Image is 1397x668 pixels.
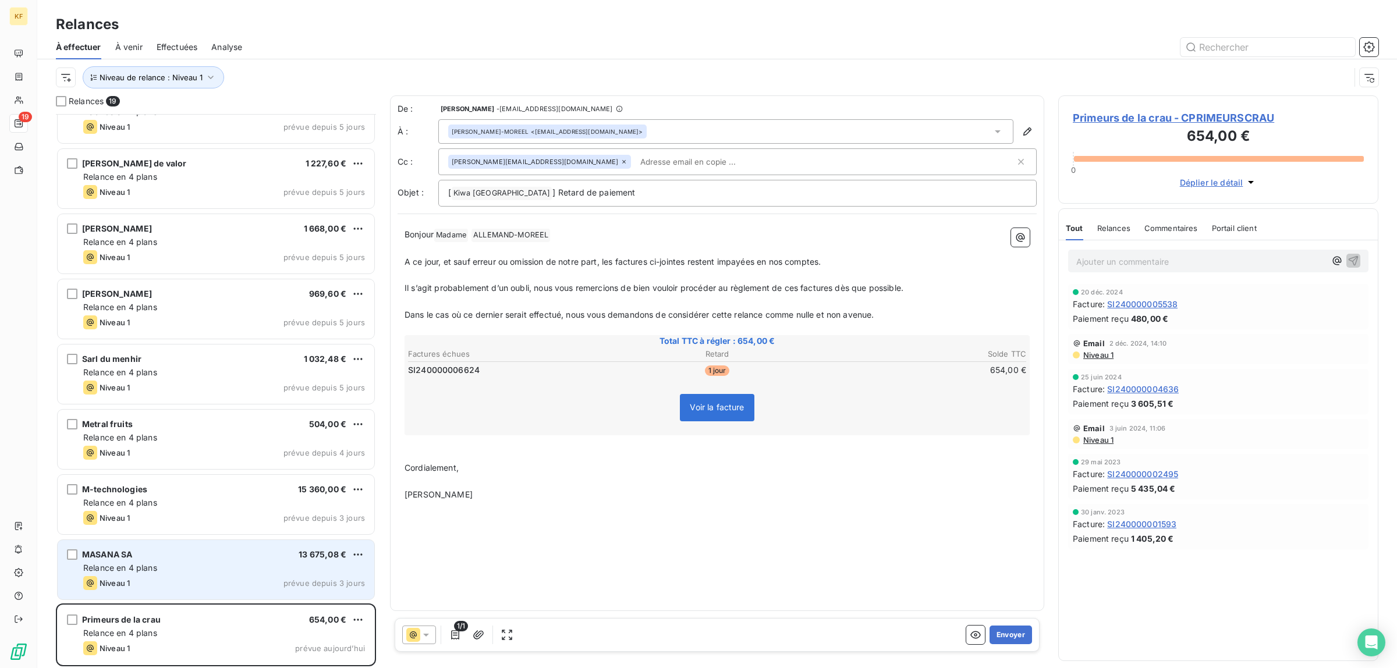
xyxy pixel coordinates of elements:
span: prévue depuis 5 jours [283,187,365,197]
span: Paiement reçu [1073,532,1129,545]
span: 3 605,51 € [1131,397,1174,410]
span: Madame [434,229,468,242]
span: ] Retard de paiement [552,187,635,197]
button: Envoyer [990,626,1032,644]
span: Facture : [1073,383,1105,395]
span: Relance en 4 plans [83,172,157,182]
span: 1 405,20 € [1131,532,1174,545]
span: - [EMAIL_ADDRESS][DOMAIN_NAME] [497,105,612,112]
span: Email [1083,339,1105,348]
span: prévue depuis 4 jours [283,448,365,457]
span: 1 227,60 € [306,158,347,168]
span: De : [398,103,438,115]
span: [PERSON_NAME] [405,489,473,499]
span: Relance en 4 plans [83,302,157,312]
span: Niveau de relance : Niveau 1 [100,73,203,82]
span: 504,00 € [309,419,346,429]
span: 969,60 € [309,289,346,299]
label: Cc : [398,156,438,168]
span: 30 janv. 2023 [1081,509,1125,516]
span: Déplier le détail [1180,176,1243,189]
span: Niveau 1 [100,644,130,653]
span: Facture : [1073,298,1105,310]
span: Niveau 1 [100,578,130,588]
th: Factures échues [407,348,613,360]
span: Niveau 1 [100,187,130,197]
span: Facture : [1073,468,1105,480]
span: Tout [1066,223,1083,233]
div: Open Intercom Messenger [1357,628,1385,656]
span: Niveau 1 [100,513,130,523]
span: 2 déc. 2024, 14:10 [1109,340,1167,347]
span: M-technologies [82,484,147,494]
span: À venir [115,41,143,53]
span: prévue depuis 5 jours [283,383,365,392]
span: Niveau 1 [100,318,130,327]
span: 480,00 € [1131,312,1168,325]
span: [PERSON_NAME] de valor [82,158,186,168]
span: prévue depuis 3 jours [283,513,365,523]
span: [PERSON_NAME]-MOREEL [452,127,529,136]
span: Portail client [1212,223,1257,233]
span: Commentaires [1144,223,1198,233]
span: A ce jour, et sauf erreur ou omission de notre part, les factures ci-jointes restent impayées en ... [405,257,821,267]
div: <[EMAIL_ADDRESS][DOMAIN_NAME]> [452,127,643,136]
div: grid [56,114,376,668]
span: Relance en 4 plans [83,432,157,442]
a: 19 [9,114,27,133]
span: Il s’agit probablement d’un oubli, nous vous remercions de bien vouloir procéder au règlement de ... [405,283,903,293]
span: Paiement reçu [1073,482,1129,495]
span: Metral fruits [82,419,133,429]
span: SI240000001593 [1107,518,1176,530]
span: 0 [1071,165,1076,175]
h3: Relances [56,14,119,35]
span: Sarl du menhir [82,354,141,364]
span: 19 [19,112,32,122]
span: Relance en 4 plans [83,498,157,507]
span: [PERSON_NAME] [82,289,152,299]
span: Paiement reçu [1073,312,1129,325]
th: Retard [614,348,820,360]
span: À effectuer [56,41,101,53]
span: 1 668,00 € [304,223,347,233]
h3: 654,00 € [1073,126,1364,149]
span: Total TTC à régler : 654,00 € [406,335,1028,347]
input: Rechercher [1180,38,1355,56]
span: SI240000004636 [1107,383,1179,395]
span: Analyse [211,41,242,53]
span: Paiement reçu [1073,397,1129,410]
span: 1/1 [454,621,468,631]
span: Objet : [398,187,424,197]
span: Cordialement, [405,463,459,472]
span: Niveau 1 [100,383,130,392]
span: Primeurs de la crau [82,614,161,624]
span: MASANA SA [82,549,132,559]
span: 3 juin 2024, 11:06 [1109,425,1166,432]
span: Dans le cas où ce dernier serait effectué, nous vous demandons de considérer cette relance comme ... [405,310,874,319]
span: Relances [69,95,104,107]
span: 13 675,08 € [299,549,346,559]
span: prévue depuis 5 jours [283,318,365,327]
label: À : [398,126,438,137]
span: [ [448,187,451,197]
span: 29 mai 2023 [1081,459,1121,466]
button: Niveau de relance : Niveau 1 [83,66,224,88]
div: KF [9,7,28,26]
span: Niveau 1 [100,253,130,262]
span: 1 jour [705,365,730,376]
td: 654,00 € [821,364,1027,376]
span: SI240000002495 [1107,468,1178,480]
span: Niveau 1 [100,448,130,457]
span: prévue depuis 3 jours [283,578,365,588]
span: 25 juin 2024 [1081,374,1122,381]
span: Relance en 4 plans [83,563,157,573]
span: 15 360,00 € [298,484,346,494]
span: Niveau 1 [1082,435,1114,445]
span: Email [1083,424,1105,433]
span: Relance en 4 plans [83,367,157,377]
span: [PERSON_NAME] [82,223,152,233]
span: 654,00 € [309,614,346,624]
span: ALLEMAND-MOREEL [471,229,550,242]
span: SI240000005538 [1107,298,1178,310]
span: Primeurs de la crau - CPRIMEURSCRAU [1073,110,1364,126]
